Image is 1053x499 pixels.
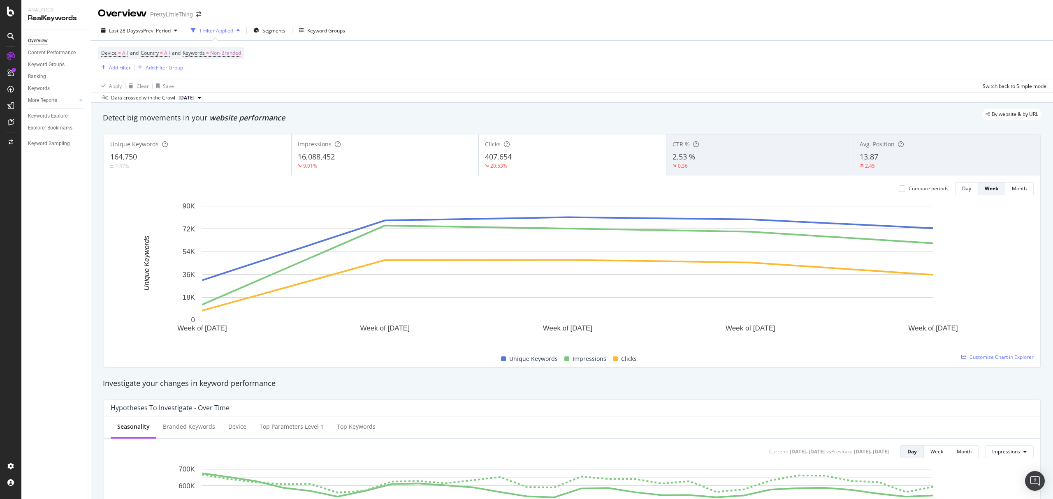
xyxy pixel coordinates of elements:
a: Explorer Bookmarks [28,124,85,132]
div: Explorer Bookmarks [28,124,72,132]
text: 90K [183,202,195,210]
span: Clicks [621,354,637,364]
div: PrettyLittleThing [150,10,193,18]
button: [DATE] [175,93,204,103]
span: Impressions [573,354,606,364]
span: = [160,49,163,56]
div: 1 Filter Applied [199,27,233,34]
div: Save [163,83,174,90]
span: = [206,49,209,56]
span: Avg. Position [860,140,895,148]
div: Open Intercom Messenger [1025,471,1045,491]
div: Clear [137,83,149,90]
div: 2.45 [865,162,875,169]
div: Apply [109,83,122,90]
div: [DATE] - [DATE] [854,448,889,455]
button: Add Filter [98,62,131,72]
div: 2.87% [115,163,129,170]
button: 1 Filter Applied [188,24,243,37]
span: 2025 Aug. 15th [179,94,195,102]
span: Device [101,49,117,56]
button: Apply [98,79,122,92]
text: Week of [DATE] [908,324,958,332]
span: Last 28 Days [109,27,138,34]
span: 2.53 % [673,152,695,162]
span: Clicks [485,140,501,148]
text: 18K [183,293,195,301]
div: Data crossed with the Crawl [111,94,175,102]
button: Last 28 DaysvsPrev. Period [98,24,181,37]
text: 0 [191,316,195,324]
div: Investigate your changes in keyword performance [103,378,1041,389]
span: vs Prev. Period [138,27,171,34]
span: Customize Chart in Explorer [970,353,1034,360]
div: 9.01% [303,162,317,169]
button: Day [955,182,978,195]
span: Keywords [183,49,205,56]
div: Analytics [28,7,84,14]
div: Seasonality [117,423,150,431]
div: Week [930,448,943,455]
svg: A chart. [111,202,1025,344]
button: Switch back to Simple mode [979,79,1046,92]
span: = [118,49,121,56]
span: Unique Keywords [509,354,558,364]
text: Week of [DATE] [177,324,227,332]
div: Day [962,185,971,192]
div: Current: [769,448,788,455]
button: Add Filter Group [135,62,183,72]
button: Clear [125,79,149,92]
div: Keywords Explorer [28,112,69,120]
div: Keywords [28,84,50,93]
text: 600K [179,482,195,490]
div: Content Performance [28,49,76,57]
span: Impressions [992,448,1020,455]
text: 54K [183,248,195,256]
span: Non-Branded [210,47,241,59]
span: Segments [262,27,285,34]
a: Keywords Explorer [28,112,85,120]
button: Keyword Groups [296,24,348,37]
div: Add Filter [109,64,131,71]
div: Switch back to Simple mode [983,83,1046,90]
img: Equal [110,165,114,168]
div: Add Filter Group [146,64,183,71]
span: All [164,47,170,59]
span: 16,088,452 [298,152,335,162]
div: 0.36 [678,162,688,169]
div: Day [907,448,917,455]
span: Impressions [298,140,332,148]
button: Month [1005,182,1034,195]
div: legacy label [982,109,1041,120]
span: 13.87 [860,152,878,162]
div: Keyword Groups [28,60,65,69]
text: 36K [183,271,195,279]
div: [DATE] - [DATE] [790,448,825,455]
span: 407,654 [485,152,512,162]
button: Week [924,445,950,458]
text: 72K [183,225,195,233]
div: vs Previous : [826,448,852,455]
div: Hypotheses to Investigate - Over Time [111,404,230,412]
div: Month [957,448,972,455]
div: Device [228,423,246,431]
div: 20.53% [490,162,507,169]
span: Unique Keywords [110,140,159,148]
button: Segments [250,24,289,37]
div: Keyword Groups [307,27,345,34]
span: All [122,47,128,59]
span: By website & by URL [992,112,1038,117]
span: and [172,49,181,56]
div: Week [985,185,998,192]
text: Week of [DATE] [726,324,775,332]
div: arrow-right-arrow-left [196,12,201,17]
text: 700K [179,465,195,473]
div: Ranking [28,72,46,81]
div: Overview [28,37,48,45]
div: More Reports [28,96,57,105]
div: Month [1012,185,1027,192]
div: Compare periods [909,185,949,192]
button: Month [950,445,979,458]
span: and [130,49,139,56]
